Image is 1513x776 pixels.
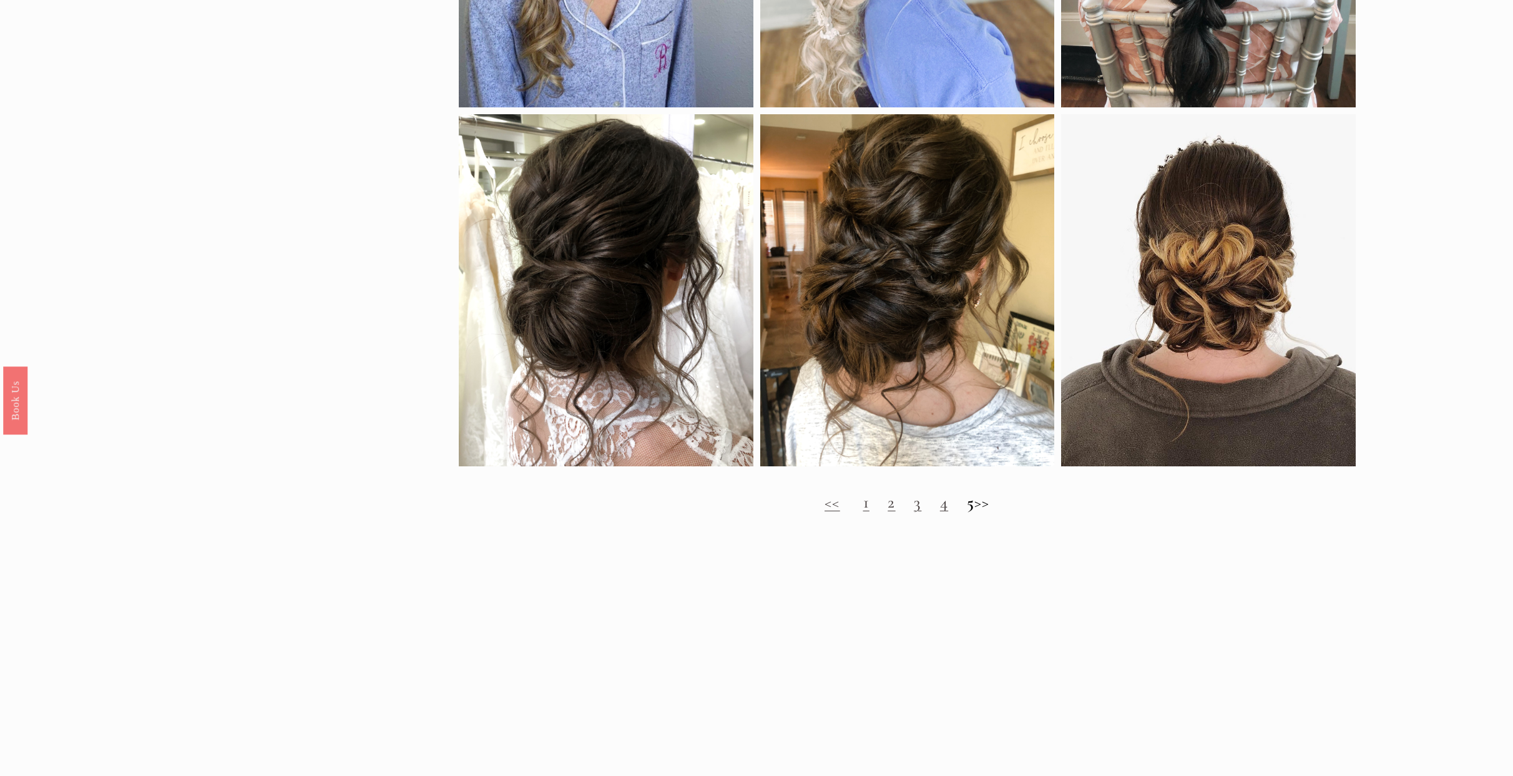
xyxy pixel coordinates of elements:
[914,492,921,513] a: 3
[967,492,974,513] strong: 5
[459,493,1356,513] h2: >>
[940,492,948,513] a: 4
[863,492,869,513] a: 1
[3,366,27,434] a: Book Us
[888,492,895,513] a: 2
[825,492,840,513] a: <<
